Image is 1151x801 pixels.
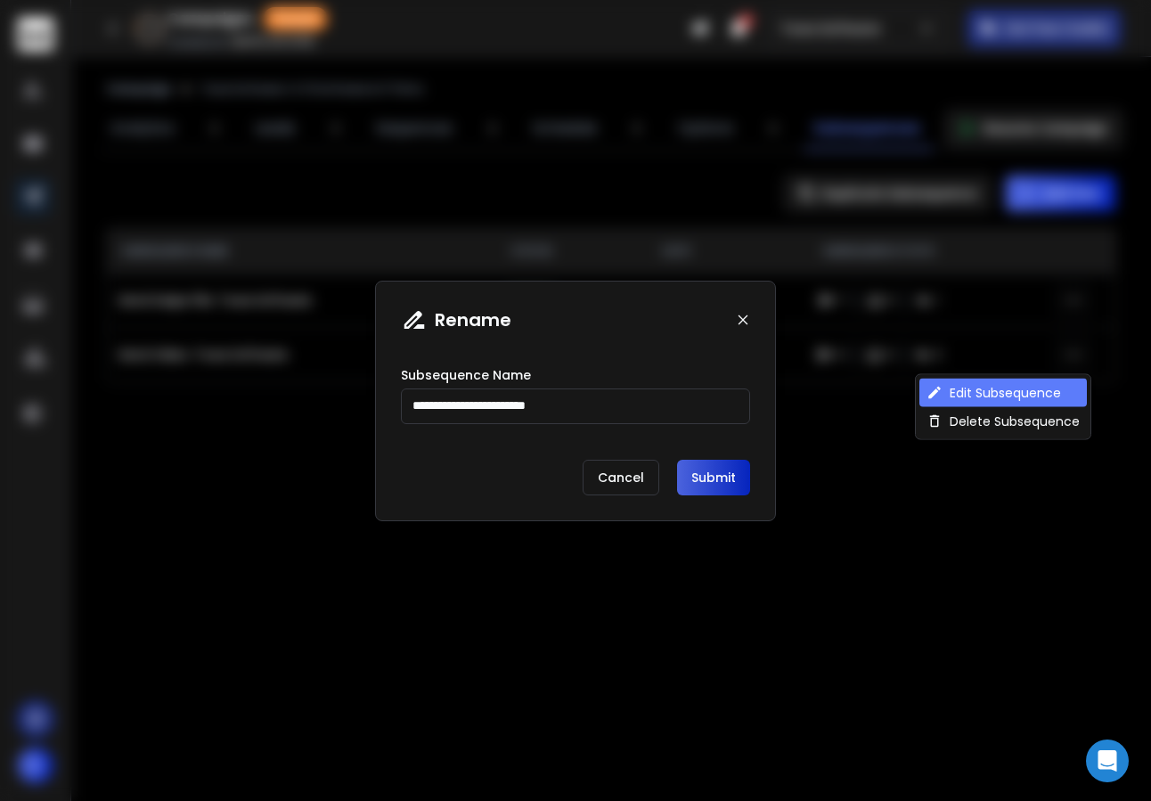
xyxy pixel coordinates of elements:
[677,460,750,495] button: Submit
[1086,740,1129,782] div: Open Intercom Messenger
[927,413,1080,430] div: Delete Subsequence
[583,460,659,495] p: Cancel
[435,307,511,332] h1: Rename
[401,369,531,381] label: Subsequence Name
[927,384,1061,402] div: Edit Subsequence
